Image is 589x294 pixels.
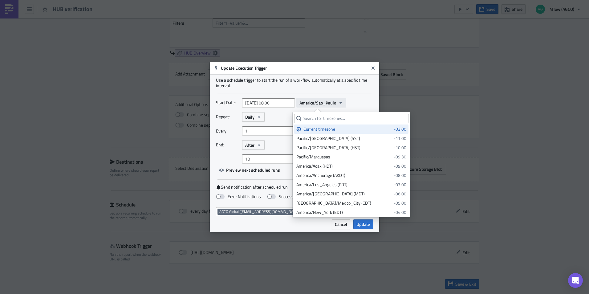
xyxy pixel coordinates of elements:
[335,221,347,227] span: Cancel
[216,112,239,121] label: Repeat:
[394,163,406,169] span: -09:00
[216,126,239,136] label: Every
[296,182,392,188] div: America/Los_Angeles (PDT)
[216,98,239,107] label: Start Date:
[299,100,336,106] span: America/Sao_Paulo
[394,145,406,151] span: -10:00
[242,112,265,122] button: Daily
[356,221,370,227] span: Update
[394,135,406,141] span: -11:00
[216,140,239,149] label: End:
[245,142,254,148] span: After
[242,98,295,108] input: YYYY-MM-DD HH:mm
[394,191,406,197] span: -06:00
[368,63,378,73] button: Close
[332,219,350,229] button: Cancel
[219,209,301,214] span: AGCO Global ([EMAIL_ADDRESS][DOMAIN_NAME])
[221,65,369,71] h6: Update Execution Trigger
[242,140,265,150] button: After
[294,114,408,123] input: Search for timezones...
[568,273,583,288] div: Open Intercom Messenger
[216,77,373,88] div: Use a schedule trigger to start the run of a workflow automatically at a specific time interval.
[296,191,392,197] div: America/[GEOGRAPHIC_DATA] (MDT)
[394,209,406,215] span: -04:00
[394,172,406,178] span: -08:00
[245,114,254,120] span: Daily
[226,167,280,173] span: Preview next scheduled runs
[216,194,261,199] label: Error Notifications
[296,98,346,108] button: America/Sao_Paulo
[296,145,392,151] div: Pacific/[GEOGRAPHIC_DATA] (HST)
[394,200,406,206] span: -05:00
[296,200,392,206] div: [GEOGRAPHIC_DATA]/Mexico_City (CDT)
[394,126,406,132] span: -03:00
[216,165,283,175] button: Preview next scheduled runs
[394,154,406,160] span: -09:30
[353,219,373,229] button: Update
[267,194,318,199] label: Success Notifications
[303,126,392,132] div: Current timezone
[394,182,406,188] span: -07:00
[296,135,392,141] div: Pacific/[GEOGRAPHIC_DATA] (SST)
[296,209,392,215] div: America/New_York (EDT)
[296,154,392,160] div: Pacific/Marquesas
[296,163,392,169] div: America/Adak (HDT)
[296,172,392,178] div: America/Anchorage (AKDT)
[216,184,373,190] label: Send notification after scheduled run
